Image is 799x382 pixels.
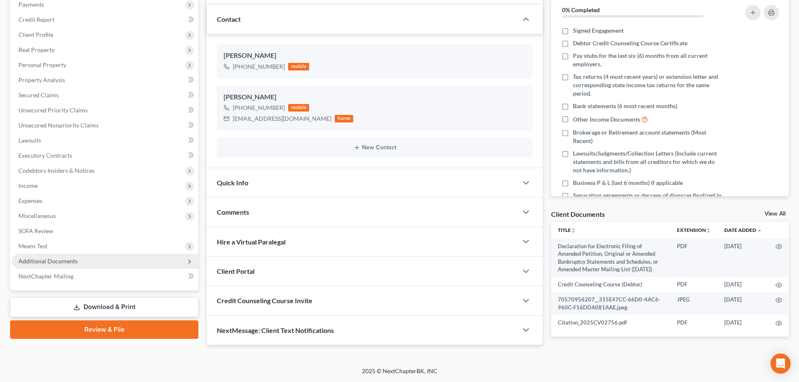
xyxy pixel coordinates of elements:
[18,76,65,83] span: Property Analysis
[757,228,762,233] i: expand_more
[573,102,677,110] span: Bank statements (6 most recent months)
[551,315,670,330] td: Citation_2025CV02756.pdf
[562,6,600,13] strong: 0% Completed
[18,1,44,8] span: Payments
[573,191,722,208] span: Separation agreements or decrees of divorces finalized in the past 2 years
[12,269,198,284] a: NextChapter Mailing
[288,104,309,112] div: mobile
[18,31,53,38] span: Client Profile
[18,16,55,23] span: Credit Report
[217,15,241,23] span: Contact
[718,315,769,330] td: [DATE]
[18,212,56,219] span: Miscellaneous
[224,51,526,61] div: [PERSON_NAME]
[233,114,331,123] div: [EMAIL_ADDRESS][DOMAIN_NAME]
[12,103,198,118] a: Unsecured Priority Claims
[551,277,670,292] td: Credit Counseling Course (Debtor)
[288,63,309,70] div: mobile
[718,277,769,292] td: [DATE]
[573,115,640,124] span: Other Income Documents
[233,62,285,71] div: [PHONE_NUMBER]
[558,227,576,233] a: Titleunfold_more
[724,227,762,233] a: Date Added expand_more
[224,92,526,102] div: [PERSON_NAME]
[718,239,769,277] td: [DATE]
[18,227,53,234] span: SOFA Review
[573,128,722,145] span: Brokerage or Retirement account statements (Most Recent)
[551,239,670,277] td: Declaration for Electronic Filing of Amended Petition, Original or Amended Bankruptcy Statements ...
[18,46,55,53] span: Real Property
[18,257,78,265] span: Additional Documents
[217,179,248,187] span: Quick Info
[670,239,718,277] td: PDF
[12,118,198,133] a: Unsecured Nonpriority Claims
[217,296,312,304] span: Credit Counseling Course Invite
[551,210,605,218] div: Client Documents
[10,297,198,317] a: Download & Print
[12,88,198,103] a: Secured Claims
[551,292,670,315] td: 70570956207__315E47CC-66D0-4AC6-960C-F16DDA081AAE.jpeg
[18,242,47,249] span: Means Test
[10,320,198,339] a: Review & File
[670,277,718,292] td: PDF
[217,326,334,334] span: NextMessage: Client Text Notifications
[18,167,95,174] span: Codebtors Insiders & Notices
[770,353,791,374] div: Open Intercom Messenger
[12,223,198,239] a: SOFA Review
[224,144,526,151] button: New Contact
[670,315,718,330] td: PDF
[18,107,88,114] span: Unsecured Priority Claims
[12,133,198,148] a: Lawsuits
[18,152,72,159] span: Executory Contracts
[18,61,66,68] span: Personal Property
[18,182,38,189] span: Income
[335,115,353,122] div: home
[18,197,42,204] span: Expenses
[12,12,198,27] a: Credit Report
[12,148,198,163] a: Executory Contracts
[18,273,73,280] span: NextChapter Mailing
[12,73,198,88] a: Property Analysis
[677,227,711,233] a: Extensionunfold_more
[573,26,624,35] span: Signed Engagement
[573,39,687,47] span: Debtor Credit Counseling Course Certificate
[571,228,576,233] i: unfold_more
[18,122,99,129] span: Unsecured Nonpriority Claims
[18,91,59,99] span: Secured Claims
[573,73,722,98] span: Tax returns (4 most recent years) or extension letter and corresponding state income tax returns ...
[217,208,249,216] span: Comments
[233,104,285,112] div: [PHONE_NUMBER]
[670,292,718,315] td: JPEG
[718,292,769,315] td: [DATE]
[18,137,41,144] span: Lawsuits
[217,238,286,246] span: Hire a Virtual Paralegal
[765,211,786,217] a: View All
[706,228,711,233] i: unfold_more
[217,267,255,275] span: Client Portal
[573,149,722,174] span: Lawsuits/Judgments/Collection Letters (Include current statements and bills from all creditors fo...
[573,52,722,68] span: Pay stubs for the last six (6) months from all current employers.
[161,367,639,382] div: 2025 © NextChapterBK, INC
[573,179,683,187] span: Business P & L (last 6 months) if applicable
